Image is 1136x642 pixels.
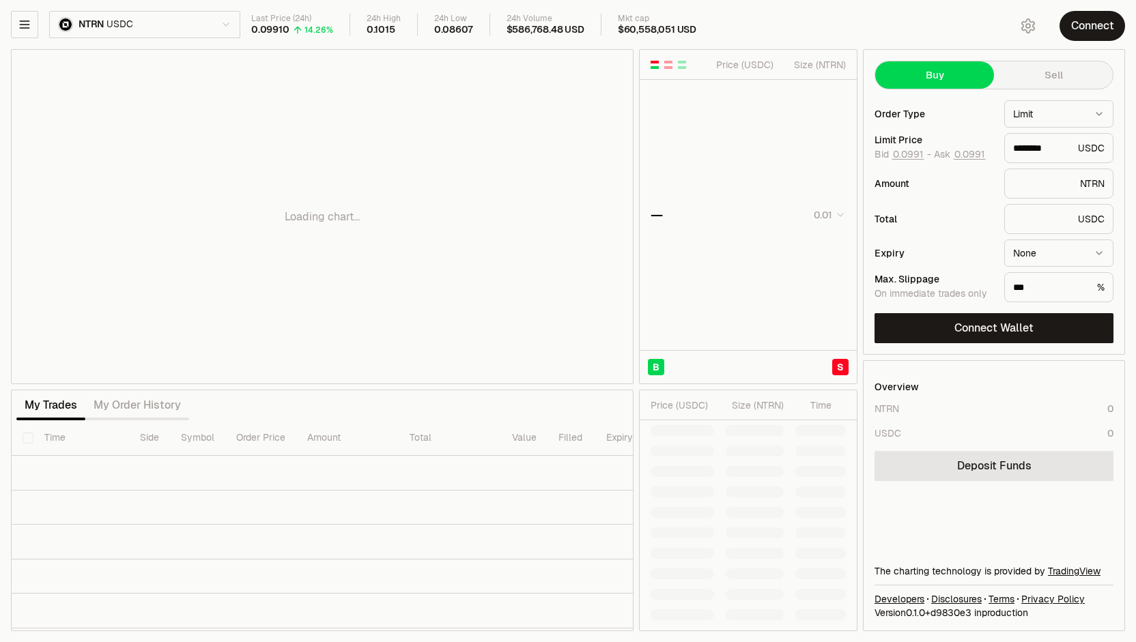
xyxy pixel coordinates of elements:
[251,24,289,36] div: 0.09910
[1107,426,1113,440] div: 0
[1060,11,1125,41] button: Connect
[994,61,1113,89] button: Sell
[1004,272,1113,302] div: %
[434,24,473,36] div: 0.08607
[296,420,399,456] th: Amount
[595,420,687,456] th: Expiry
[875,451,1113,481] a: Deposit Funds
[953,149,986,160] button: 0.0991
[649,59,660,70] button: Show Buy and Sell Orders
[651,205,663,224] div: —
[875,135,993,145] div: Limit Price
[106,18,132,31] span: USDC
[1021,592,1085,606] a: Privacy Policy
[875,109,993,119] div: Order Type
[875,179,993,188] div: Amount
[875,313,1113,343] button: Connect Wallet
[58,17,73,32] img: ntrn.png
[875,564,1113,578] div: The charting technology is provided by
[1004,133,1113,163] div: USDC
[875,606,1113,619] div: Version 0.1.0 + in production
[677,59,687,70] button: Show Buy Orders Only
[1004,204,1113,234] div: USDC
[837,360,844,374] span: S
[810,207,846,223] button: 0.01
[251,14,333,24] div: Last Price (24h)
[285,209,360,225] p: Loading chart...
[170,420,225,456] th: Symbol
[726,398,784,412] div: Size ( NTRN )
[1004,169,1113,199] div: NTRN
[304,25,333,35] div: 14.26%
[785,58,846,72] div: Size ( NTRN )
[875,274,993,284] div: Max. Slippage
[875,592,924,606] a: Developers
[33,420,129,456] th: Time
[367,14,401,24] div: 24h High
[931,607,971,619] span: d9830e34849d55b328ccccb4c31d766a580a6cf3
[618,24,696,36] div: $60,558,051 USD
[651,398,714,412] div: Price ( USDC )
[931,592,982,606] a: Disclosures
[129,420,170,456] th: Side
[892,149,924,160] button: 0.0991
[507,24,584,36] div: $586,768.48 USD
[875,149,931,161] span: Bid -
[989,592,1014,606] a: Terms
[713,58,773,72] div: Price ( USDC )
[875,426,901,440] div: USDC
[1004,239,1113,267] button: None
[653,360,659,374] span: B
[16,392,85,419] button: My Trades
[399,420,501,456] th: Total
[507,14,584,24] div: 24h Volume
[875,288,993,300] div: On immediate trades only
[875,402,899,415] div: NTRN
[1048,565,1100,577] a: TradingView
[795,398,832,412] div: Time
[1107,402,1113,415] div: 0
[934,149,986,161] span: Ask
[501,420,548,456] th: Value
[1004,100,1113,128] button: Limit
[875,61,994,89] button: Buy
[875,380,919,394] div: Overview
[618,14,696,24] div: Mkt cap
[663,59,674,70] button: Show Sell Orders Only
[875,248,993,258] div: Expiry
[79,18,104,31] span: NTRN
[434,14,473,24] div: 24h Low
[85,392,189,419] button: My Order History
[548,420,595,456] th: Filled
[225,420,296,456] th: Order Price
[875,214,993,224] div: Total
[23,433,33,443] button: Select all
[367,24,395,36] div: 0.1015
